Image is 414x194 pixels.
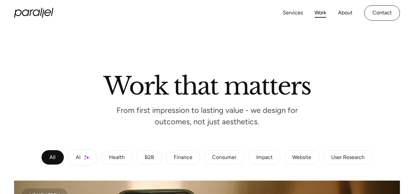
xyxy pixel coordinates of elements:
div: User Research [331,155,365,159]
div: Website [292,155,311,159]
div: AI [76,155,81,159]
div: Health [109,155,125,159]
h2: Work that matters [34,75,381,95]
a: home [14,8,53,18]
div: Impact [256,155,273,159]
a: Services [283,8,303,18]
div: Finance [174,155,192,159]
a: About [338,8,352,18]
a: Work [315,8,326,18]
div: Consumer [212,155,236,159]
p: From first impression to lasting value - we design for outcomes, not just aesthetics. [109,108,305,125]
a: Contact [364,5,400,21]
div: B2B [145,155,154,159]
div: All [49,155,56,159]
